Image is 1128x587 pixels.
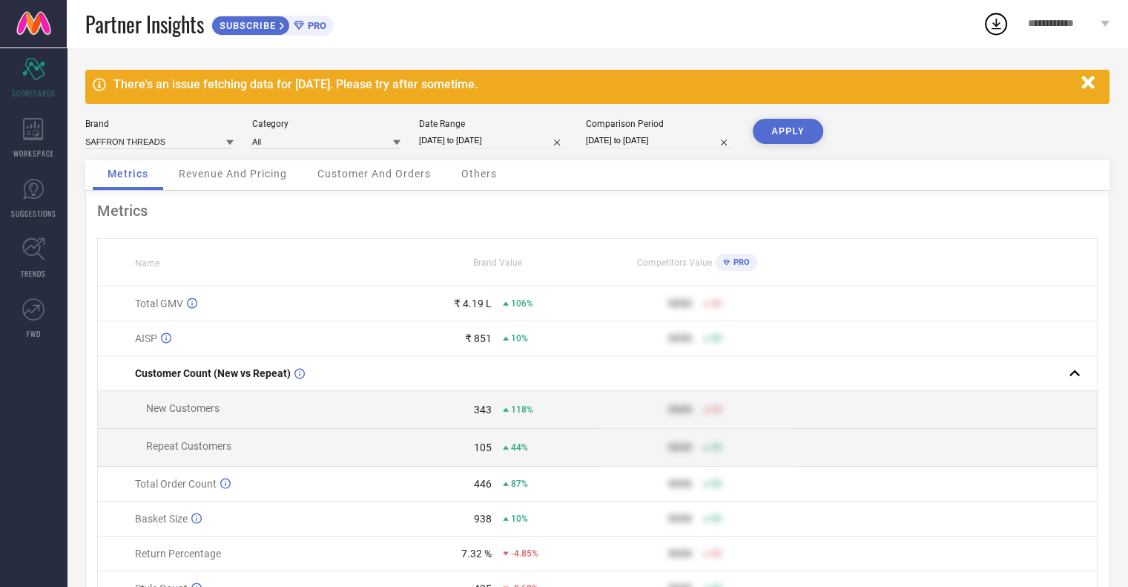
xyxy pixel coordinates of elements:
span: 50 [711,404,722,415]
span: 50 [711,479,722,489]
span: TRENDS [21,268,46,279]
div: Date Range [419,119,567,129]
span: Revenue And Pricing [179,168,287,180]
span: Customer And Orders [317,168,431,180]
div: 938 [474,513,492,525]
div: 9999 [668,478,692,490]
span: 50 [711,442,722,453]
div: 9999 [668,513,692,525]
span: -4.85% [511,548,538,559]
span: 10% [511,333,528,344]
span: WORKSPACE [13,148,54,159]
span: 50 [711,298,722,309]
div: 9999 [668,404,692,416]
span: 10% [511,514,528,524]
span: FWD [27,328,41,339]
div: 9999 [668,298,692,309]
div: Metrics [97,202,1098,220]
span: Metrics [108,168,148,180]
div: ₹ 851 [465,332,492,344]
span: Others [461,168,497,180]
span: Name [135,258,159,269]
button: APPLY [753,119,823,144]
div: 9999 [668,548,692,560]
div: Category [252,119,400,129]
div: 7.32 % [461,548,492,560]
input: Select date range [419,133,567,148]
div: 446 [474,478,492,490]
span: Basket Size [135,513,188,525]
div: 9999 [668,442,692,453]
span: Customer Count (New vs Repeat) [135,367,291,379]
span: New Customers [146,402,220,414]
span: 106% [511,298,533,309]
span: Total Order Count [135,478,217,490]
span: SUBSCRIBE [212,20,280,31]
span: Repeat Customers [146,440,231,452]
span: 50 [711,333,722,344]
span: AISP [135,332,157,344]
span: 50 [711,548,722,559]
div: Brand [85,119,234,129]
div: ₹ 4.19 L [454,298,492,309]
span: Total GMV [135,298,183,309]
div: There's an issue fetching data for [DATE]. Please try after sometime. [113,77,1074,91]
div: Open download list [983,10,1009,37]
a: SUBSCRIBEPRO [211,12,334,36]
span: 44% [511,442,528,453]
span: 50 [711,514,722,524]
span: Return Percentage [135,548,221,560]
div: 105 [474,442,492,453]
span: Partner Insights [85,9,204,39]
span: Competitors Value [637,258,712,268]
span: PRO [730,258,750,267]
span: Brand Value [473,258,522,268]
div: 343 [474,404,492,416]
span: SUGGESTIONS [11,208,56,219]
span: SCORECARDS [12,88,56,99]
div: Comparison Period [586,119,734,129]
div: 9999 [668,332,692,344]
span: 118% [511,404,533,415]
input: Select comparison period [586,133,734,148]
span: PRO [304,20,326,31]
span: 87% [511,479,528,489]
